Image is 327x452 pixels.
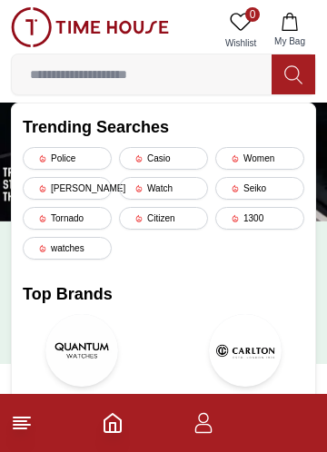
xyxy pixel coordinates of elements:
div: Police [23,147,112,170]
img: Quantum [45,314,118,387]
div: watches [23,237,112,260]
div: Seiko [215,177,304,200]
a: CarltonCarlton [186,314,304,412]
img: Carlton [209,314,282,387]
a: QuantumQuantum [23,314,141,412]
a: 0Wishlist [218,7,263,54]
div: Watch [119,177,208,200]
button: My Bag [263,7,316,54]
h2: Trending Searches [23,114,304,140]
div: 1300 [215,207,304,230]
a: Home [102,412,124,434]
h2: Top Brands [23,281,304,307]
div: Tornado [23,207,112,230]
div: Citizen [119,207,208,230]
div: [PERSON_NAME] [23,177,112,200]
img: ... [11,7,169,47]
span: Wishlist [218,36,263,50]
span: My Bag [267,34,312,48]
div: Casio [119,147,208,170]
span: 0 [245,7,260,22]
div: Women [215,147,304,170]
